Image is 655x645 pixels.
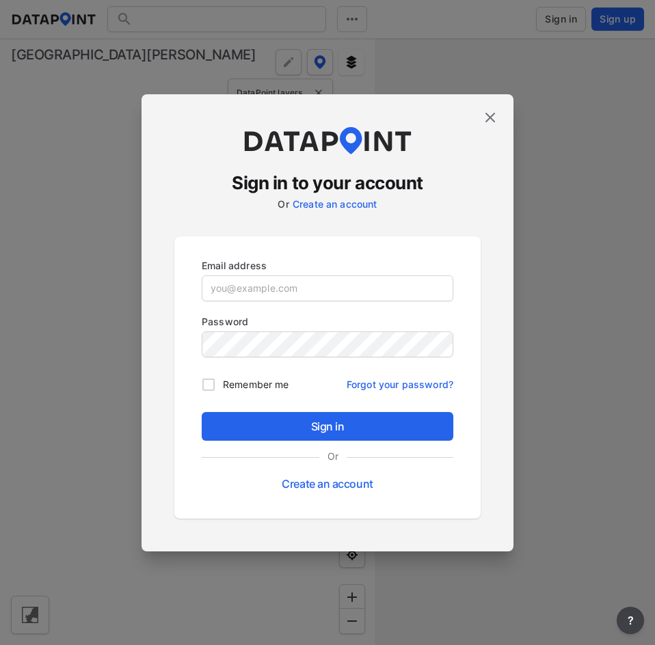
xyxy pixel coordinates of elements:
[202,276,453,301] input: you@example.com
[617,607,644,634] button: more
[625,612,636,629] span: ?
[347,370,453,392] a: Forgot your password?
[174,171,481,195] h3: Sign in to your account
[242,127,413,154] img: dataPointLogo.9353c09d.svg
[482,109,498,126] img: close.efbf2170.svg
[293,198,377,210] a: Create an account
[213,418,442,435] span: Sign in
[319,449,347,463] label: Or
[278,198,289,210] label: Or
[202,314,453,329] p: Password
[202,412,453,441] button: Sign in
[202,258,453,273] p: Email address
[282,477,373,491] a: Create an account
[223,377,289,392] span: Remember me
